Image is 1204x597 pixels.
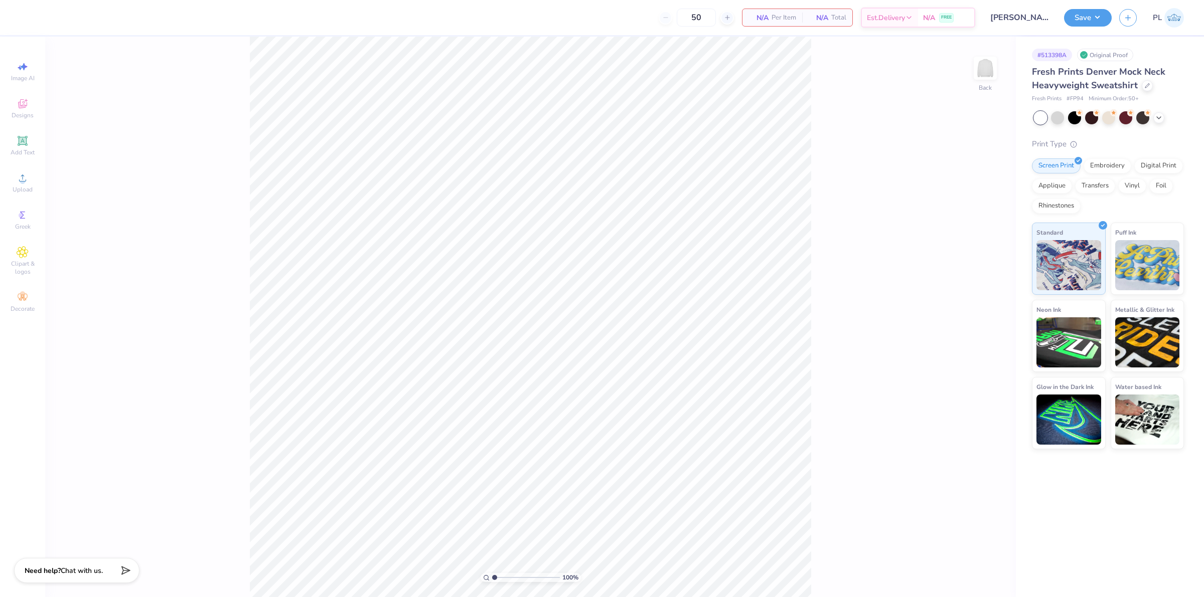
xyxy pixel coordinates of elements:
span: Puff Ink [1115,227,1136,238]
span: Fresh Prints Denver Mock Neck Heavyweight Sweatshirt [1032,66,1165,91]
span: FREE [941,14,952,21]
div: Embroidery [1084,158,1131,173]
a: PL [1153,8,1184,28]
img: Puff Ink [1115,240,1180,290]
div: Rhinestones [1032,198,1081,214]
span: Glow in the Dark Ink [1036,381,1094,392]
span: Per Item [772,13,796,23]
span: Chat with us. [61,566,103,575]
span: N/A [808,13,828,23]
img: Pamela Lois Reyes [1164,8,1184,28]
strong: Need help? [25,566,61,575]
div: Transfers [1075,178,1115,193]
button: Save [1064,9,1112,27]
div: Original Proof [1077,49,1133,61]
div: Applique [1032,178,1072,193]
img: Metallic & Glitter Ink [1115,317,1180,367]
img: Back [975,58,995,78]
div: Print Type [1032,138,1184,150]
span: N/A [748,13,769,23]
span: Upload [13,185,33,193]
div: Digital Print [1134,158,1183,173]
input: – – [677,9,716,27]
span: Water based Ink [1115,381,1161,392]
span: PL [1153,12,1162,24]
span: # FP94 [1067,95,1084,103]
span: Metallic & Glitter Ink [1115,304,1174,315]
img: Standard [1036,240,1101,290]
span: Clipart & logos [5,260,40,276]
div: Foil [1149,178,1173,193]
div: Screen Print [1032,158,1081,173]
span: Greek [15,223,31,231]
span: Est. Delivery [867,13,905,23]
span: Minimum Order: 50 + [1089,95,1139,103]
span: Designs [12,111,34,119]
span: N/A [923,13,935,23]
img: Neon Ink [1036,317,1101,367]
div: Back [979,83,992,92]
img: Glow in the Dark Ink [1036,394,1101,445]
span: Fresh Prints [1032,95,1062,103]
span: Total [831,13,846,23]
span: Neon Ink [1036,304,1061,315]
span: Standard [1036,227,1063,238]
div: # 513398A [1032,49,1072,61]
img: Water based Ink [1115,394,1180,445]
input: Untitled Design [983,8,1057,28]
div: Vinyl [1118,178,1146,193]
span: Add Text [11,148,35,156]
span: 100 % [562,573,578,582]
span: Decorate [11,305,35,313]
span: Image AI [11,74,35,82]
